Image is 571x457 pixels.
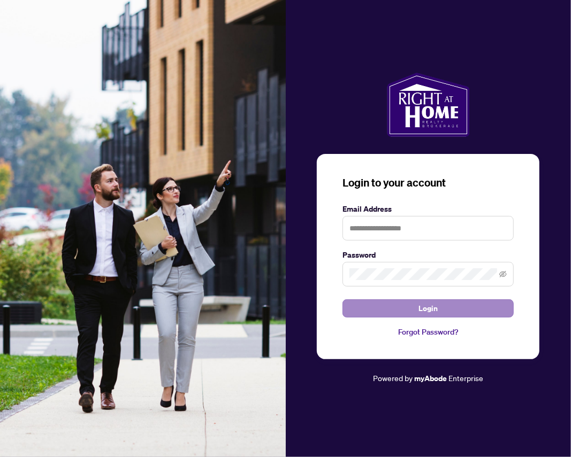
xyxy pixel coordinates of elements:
button: Login [342,299,514,317]
span: Enterprise [448,373,483,383]
span: Login [418,300,438,317]
label: Password [342,249,514,261]
span: eye-invisible [499,270,507,278]
span: Powered by [373,373,413,383]
h3: Login to your account [342,175,514,190]
label: Email Address [342,203,514,215]
a: myAbode [414,373,447,384]
a: Forgot Password? [342,326,514,338]
img: ma-logo [387,73,470,137]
